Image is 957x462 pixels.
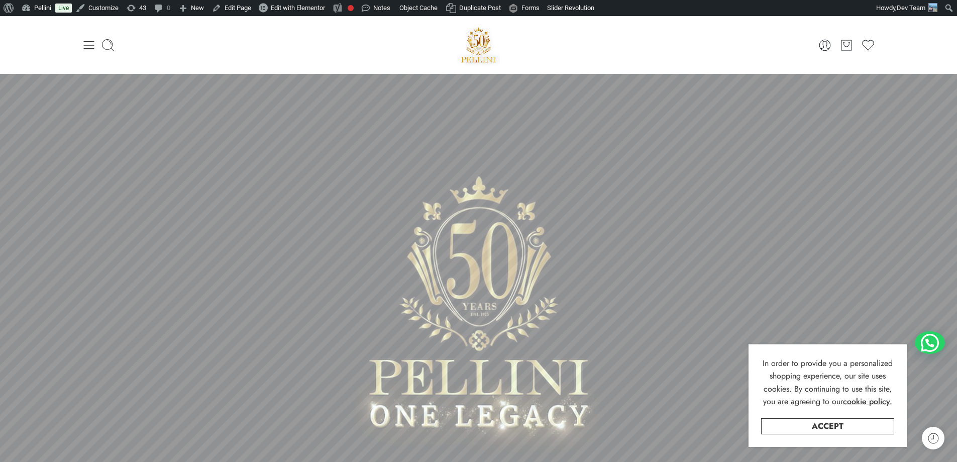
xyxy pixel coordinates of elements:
[761,418,894,434] a: Accept
[348,5,354,11] div: Focus keyphrase not set
[818,38,832,52] a: My Account
[839,38,854,52] a: Cart
[547,4,594,12] span: Slider Revolution
[843,395,892,408] a: cookie policy.
[457,24,500,66] a: Pellini -
[457,24,500,66] img: Pellini
[55,4,72,13] a: Live
[271,4,325,12] span: Edit with Elementor
[861,38,875,52] a: Wishlist
[897,4,925,12] span: Dev Team
[763,357,893,408] span: In order to provide you a personalized shopping experience, our site uses cookies. By continuing ...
